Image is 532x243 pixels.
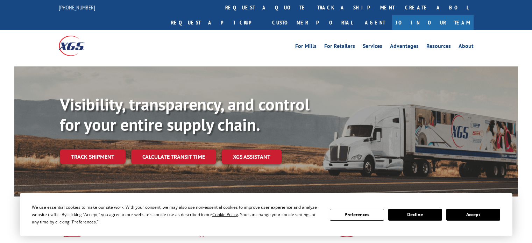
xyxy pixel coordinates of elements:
a: About [459,43,474,51]
button: Accept [446,209,500,221]
a: Request a pickup [166,15,267,30]
div: Cookie Consent Prompt [20,193,512,236]
span: Preferences [72,219,96,225]
a: Resources [426,43,451,51]
button: Preferences [330,209,384,221]
button: Decline [388,209,442,221]
a: For Mills [295,43,317,51]
div: We use essential cookies to make our site work. With your consent, we may also use non-essential ... [32,203,321,226]
a: Calculate transit time [131,149,216,164]
a: Advantages [390,43,419,51]
a: Services [363,43,382,51]
a: Track shipment [60,149,126,164]
span: Cookie Policy [212,212,238,217]
a: For Retailers [324,43,355,51]
a: [PHONE_NUMBER] [59,4,95,11]
a: Agent [358,15,392,30]
b: Visibility, transparency, and control for your entire supply chain. [60,93,310,135]
a: XGS ASSISTANT [222,149,282,164]
a: Customer Portal [267,15,358,30]
a: Join Our Team [392,15,474,30]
